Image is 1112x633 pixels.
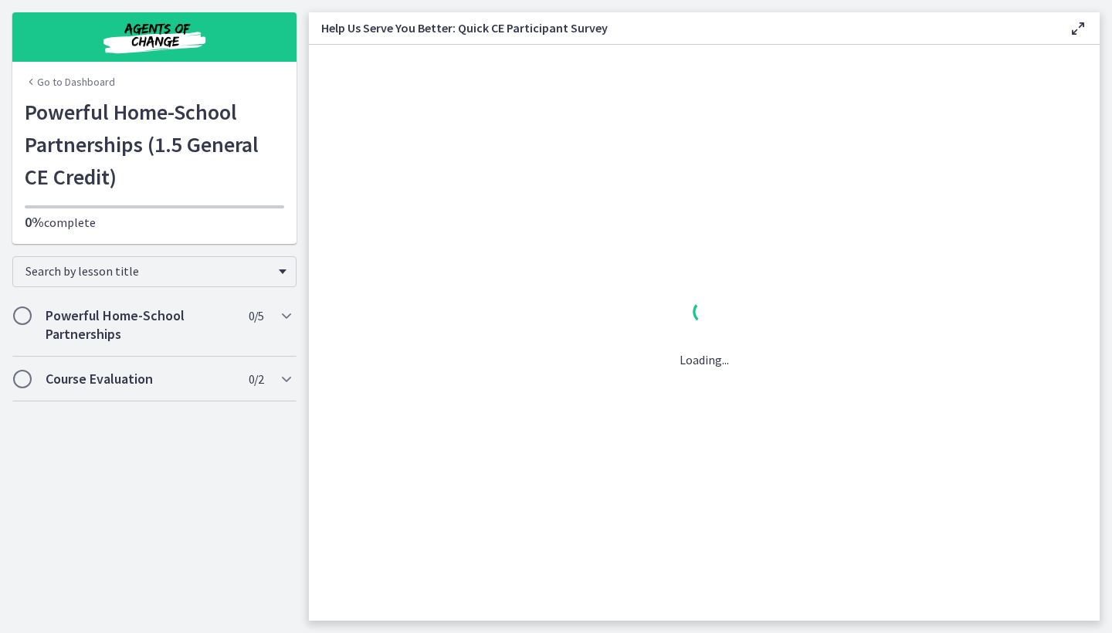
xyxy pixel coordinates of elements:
[12,256,297,287] div: Search by lesson title
[321,19,1044,37] h3: Help Us Serve You Better: Quick CE Participant Survey
[25,213,44,231] span: 0%
[46,370,234,388] h2: Course Evaluation
[25,74,115,90] a: Go to Dashboard
[62,19,247,56] img: Agents of Change Social Work Test Prep
[25,96,284,193] h1: Powerful Home-School Partnerships (1.5 General CE Credit)
[46,306,234,344] h2: Powerful Home-School Partnerships
[680,296,729,332] div: 1
[249,306,263,325] span: 0 / 5
[249,370,263,388] span: 0 / 2
[25,213,284,232] p: complete
[25,263,271,279] span: Search by lesson title
[680,350,729,369] p: Loading...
